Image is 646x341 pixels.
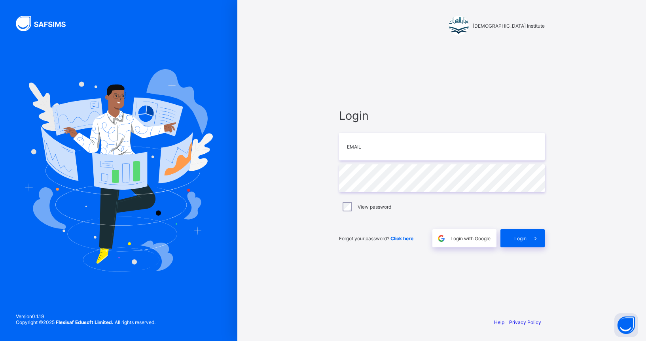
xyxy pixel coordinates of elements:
[358,204,391,210] label: View password
[16,319,155,325] span: Copyright © 2025 All rights reserved.
[451,235,491,241] span: Login with Google
[339,235,413,241] span: Forgot your password?
[16,313,155,319] span: Version 0.1.19
[614,313,638,337] button: Open asap
[390,235,413,241] a: Click here
[56,319,114,325] strong: Flexisaf Edusoft Limited.
[437,234,446,243] img: google.396cfc9801f0270233282035f929180a.svg
[25,69,213,271] img: Hero Image
[16,16,75,31] img: SAFSIMS Logo
[494,319,504,325] a: Help
[339,109,545,122] span: Login
[514,235,527,241] span: Login
[473,23,545,29] span: [DEMOGRAPHIC_DATA] Institute
[509,319,541,325] a: Privacy Policy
